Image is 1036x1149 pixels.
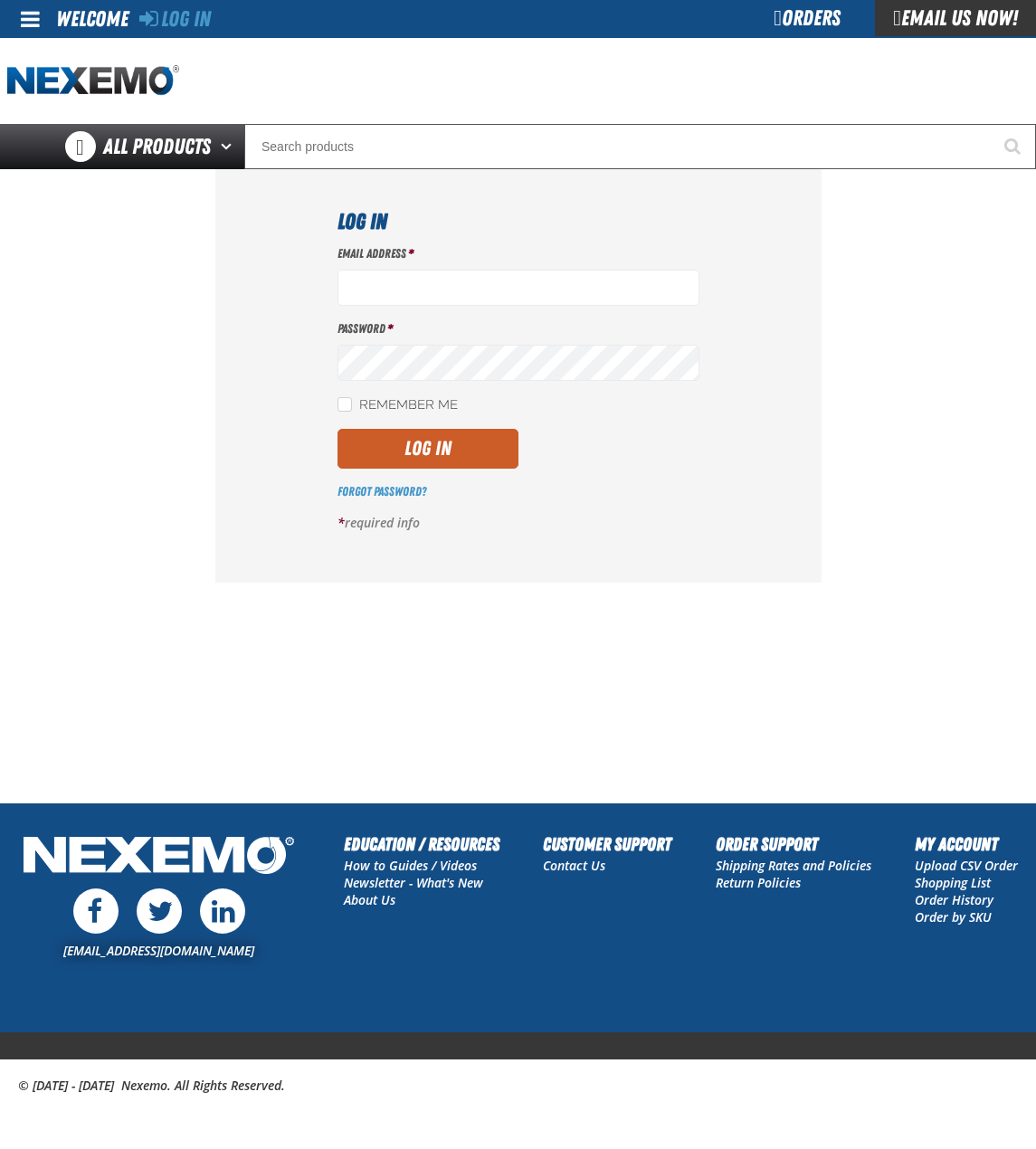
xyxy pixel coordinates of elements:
[63,942,254,959] a: [EMAIL_ADDRESS][DOMAIN_NAME]
[18,831,299,884] img: Nexemo Logo
[915,891,993,908] a: Order History
[716,874,801,891] a: Return Policies
[244,124,1036,169] input: Search
[7,65,179,97] img: Nexemo logo
[991,124,1036,169] button: Start Searching
[214,124,244,169] button: Open All Products pages
[337,320,699,337] label: Password
[915,908,992,926] a: Order by SKU
[915,831,1018,858] h2: My Account
[915,857,1018,874] a: Upload CSV Order
[337,484,426,499] a: Forgot Password?
[716,831,871,858] h2: Order Support
[337,245,699,262] label: Email Address
[337,205,699,238] h1: Log In
[344,891,395,908] a: About Us
[103,130,211,163] span: All Products
[337,429,518,469] button: Log In
[337,397,458,414] label: Remember Me
[337,515,699,532] p: required info
[344,874,483,891] a: Newsletter - What's New
[139,6,211,32] a: Log In
[543,831,671,858] h2: Customer Support
[344,857,477,874] a: How to Guides / Videos
[915,874,991,891] a: Shopping List
[543,857,605,874] a: Contact Us
[7,65,179,97] a: Home
[344,831,499,858] h2: Education / Resources
[337,397,352,412] input: Remember Me
[716,857,871,874] a: Shipping Rates and Policies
